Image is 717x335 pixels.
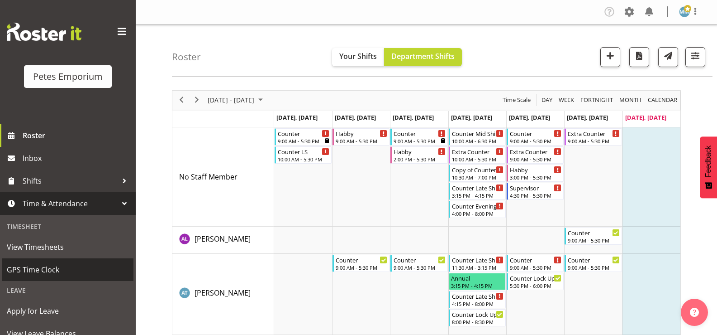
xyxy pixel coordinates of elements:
[23,151,131,165] span: Inbox
[7,263,129,277] span: GPS Time Clock
[7,23,81,41] img: Rosterit website logo
[7,304,129,318] span: Apply for Leave
[685,47,705,67] button: Filter Shifts
[384,48,462,66] button: Department Shifts
[700,136,717,198] button: Feedback - Show survey
[2,300,133,322] a: Apply for Leave
[332,48,384,66] button: Your Shifts
[23,174,118,188] span: Shifts
[658,47,678,67] button: Send a list of all shifts for the selected filtered period to all rostered employees.
[172,52,201,62] h4: Roster
[690,308,699,317] img: help-xxl-2.png
[600,47,620,67] button: Add a new shift
[704,146,712,177] span: Feedback
[2,281,133,300] div: Leave
[679,6,690,17] img: mandy-mosley3858.jpg
[23,129,131,142] span: Roster
[2,236,133,258] a: View Timesheets
[391,51,455,61] span: Department Shifts
[7,240,129,254] span: View Timesheets
[339,51,377,61] span: Your Shifts
[33,70,103,83] div: Petes Emporium
[23,197,118,210] span: Time & Attendance
[2,217,133,236] div: Timesheet
[629,47,649,67] button: Download a PDF of the roster according to the set date range.
[2,258,133,281] a: GPS Time Clock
